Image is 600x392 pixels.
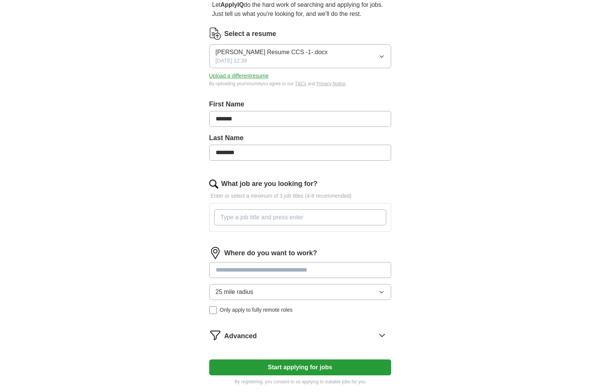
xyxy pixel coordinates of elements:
[216,287,254,297] span: 25 mile radius
[209,192,391,200] p: Enter or select a minimum of 3 job titles (4-8 recommended)
[209,133,391,143] label: Last Name
[224,248,317,258] label: Where do you want to work?
[221,179,318,189] label: What job are you looking for?
[209,72,269,80] button: Upload a differentresume
[316,81,346,86] a: Privacy Notice
[209,247,221,259] img: location.png
[295,81,306,86] a: T&Cs
[209,99,391,109] label: First Name
[209,28,221,40] img: CV Icon
[214,209,386,225] input: Type a job title and press enter
[209,359,391,375] button: Start applying for jobs
[224,29,276,39] label: Select a resume
[209,80,391,87] div: By uploading your resume you agree to our and .
[221,2,244,8] strong: ApplyIQ
[224,331,257,341] span: Advanced
[209,44,391,68] button: [PERSON_NAME] Resume CCS -1-.docx[DATE] 12:39
[216,57,247,65] span: [DATE] 12:39
[209,284,391,300] button: 25 mile radius
[209,180,218,189] img: search.png
[216,48,328,57] span: [PERSON_NAME] Resume CCS -1-.docx
[209,329,221,341] img: filter
[220,306,293,314] span: Only apply to fully remote roles
[209,306,217,314] input: Only apply to fully remote roles
[209,378,391,385] p: By registering, you consent to us applying to suitable jobs for you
